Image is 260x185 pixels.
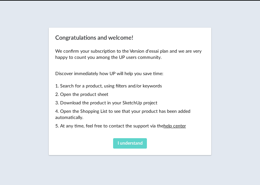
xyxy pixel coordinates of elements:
div: Congratulations and welcome! [49,28,211,155]
span: I understand [118,141,143,146]
p: 2. Open the product sheet [55,92,205,98]
button: I understand [113,138,147,149]
p: 3. Download the product in your SketchUp project [55,100,205,106]
p: We confirm your subscription to the Version d'essai plan and we are very happy to count you among... [55,48,205,60]
a: help center [163,124,186,128]
p: 5. At any time, feel free to contact the support via the [55,123,205,129]
span: Congratulations and welcome! [55,35,133,41]
p: 4. Open the Shopping List to see that your product has been added automatically. [55,109,205,120]
p: 1. Search for a product, using filters and/or keywords [55,83,205,89]
p: Discover immediately how UP will help you save time: [55,71,205,77]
